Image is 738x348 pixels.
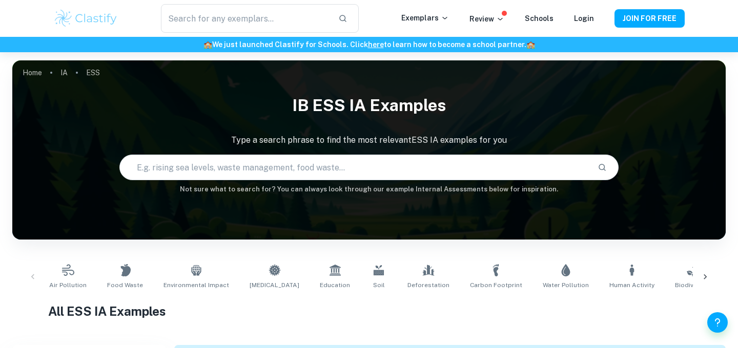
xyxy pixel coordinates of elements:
[12,184,726,194] h6: Not sure what to search for? You can always look through our example Internal Assessments below f...
[12,134,726,146] p: Type a search phrase to find the most relevant ESS IA examples for you
[12,89,726,122] h1: IB ESS IA examples
[49,280,87,290] span: Air Pollution
[525,14,553,23] a: Schools
[574,14,594,23] a: Login
[60,66,68,80] a: IA
[614,9,685,28] button: JOIN FOR FREE
[2,39,736,50] h6: We just launched Clastify for Schools. Click to learn how to become a school partner.
[320,280,350,290] span: Education
[407,280,449,290] span: Deforestation
[609,280,654,290] span: Human Activity
[543,280,589,290] span: Water Pollution
[373,280,385,290] span: Soil
[203,40,212,49] span: 🏫
[250,280,299,290] span: [MEDICAL_DATA]
[707,312,728,333] button: Help and Feedback
[48,302,690,320] h1: All ESS IA Examples
[107,280,143,290] span: Food Waste
[163,280,229,290] span: Environmental Impact
[469,13,504,25] p: Review
[86,67,100,78] p: ESS
[120,153,589,182] input: E.g. rising sea levels, waste management, food waste...
[53,8,118,29] img: Clastify logo
[675,280,710,290] span: Biodiversity
[368,40,384,49] a: here
[23,66,42,80] a: Home
[526,40,535,49] span: 🏫
[593,159,611,176] button: Search
[470,280,522,290] span: Carbon Footprint
[161,4,330,33] input: Search for any exemplars...
[401,12,449,24] p: Exemplars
